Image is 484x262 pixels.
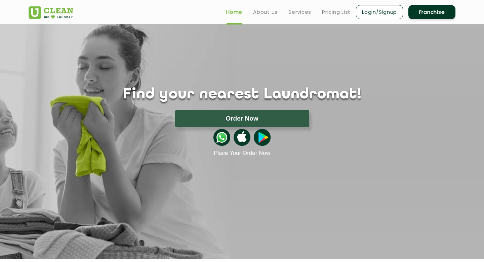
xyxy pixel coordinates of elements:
[408,5,455,19] a: Franchise
[24,86,460,103] h1: Find your nearest Laundromat!
[213,129,230,146] img: whatsappicon.png
[288,8,311,16] a: Services
[253,8,278,16] a: About us
[356,5,403,19] a: Login/Signup
[226,8,242,16] a: Home
[234,129,250,146] img: apple-icon.png
[214,150,270,157] a: Place Your Order Now
[322,8,351,16] a: Pricing List
[254,129,271,146] img: playstoreicon.png
[175,110,309,127] button: Order Now
[29,6,73,19] img: UClean Laundry and Dry Cleaning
